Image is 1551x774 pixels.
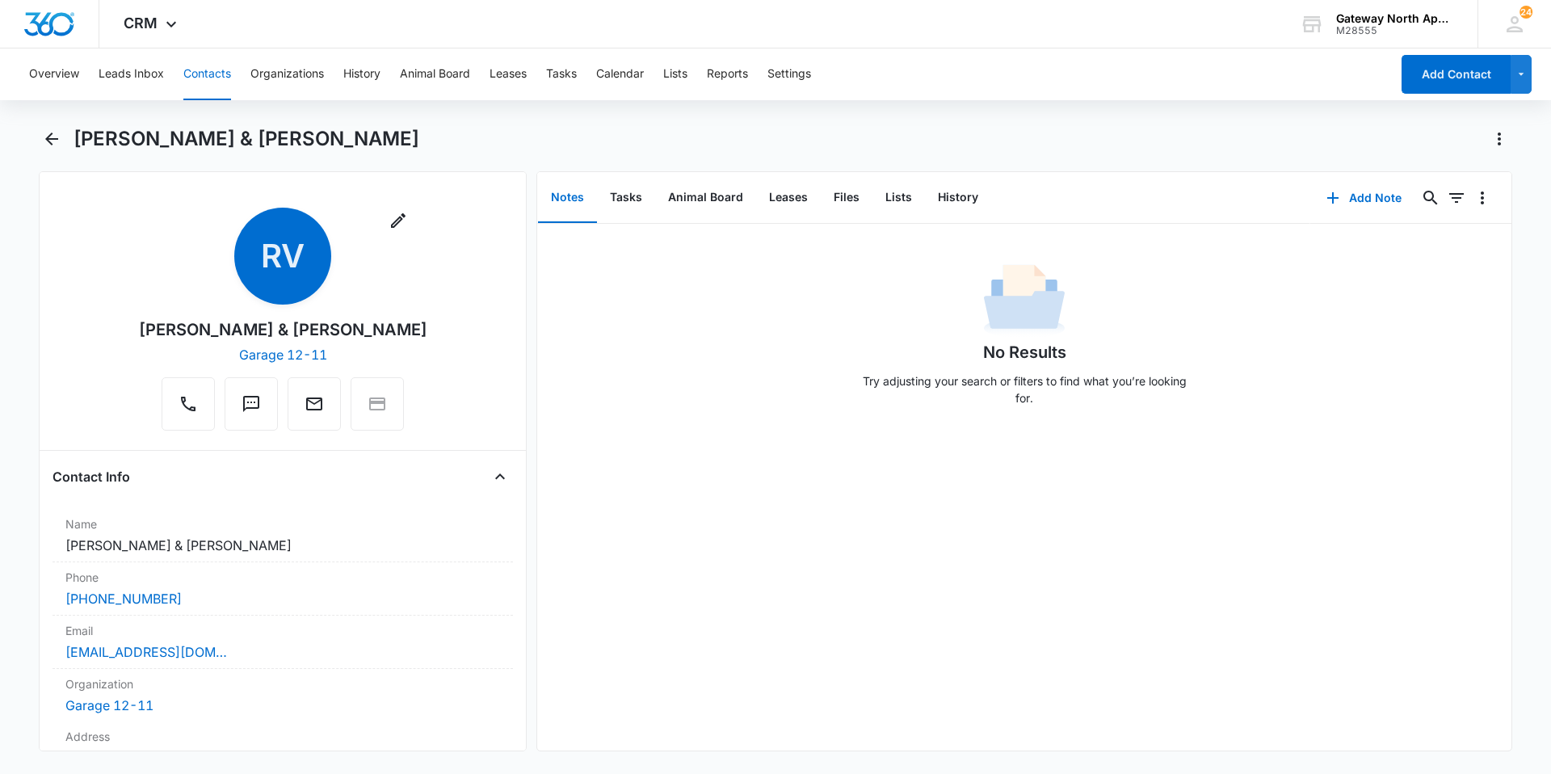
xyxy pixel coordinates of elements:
a: Garage 12-11 [65,697,153,713]
a: Garage 12-11 [239,347,327,363]
a: Call [162,402,215,416]
div: account name [1336,12,1454,25]
button: Settings [767,48,811,100]
button: Animal Board [400,48,470,100]
div: Name[PERSON_NAME] & [PERSON_NAME] [53,509,513,562]
img: No Data [984,259,1065,340]
button: Animal Board [655,173,756,223]
button: Filters [1444,185,1469,211]
button: Add Note [1310,179,1418,217]
button: Contacts [183,48,231,100]
button: Tasks [546,48,577,100]
button: Search... [1418,185,1444,211]
button: Email [288,377,341,431]
label: Email [65,622,500,639]
button: Notes [538,173,597,223]
button: History [343,48,380,100]
button: Call [162,377,215,431]
dd: [PERSON_NAME] & [PERSON_NAME] [65,536,500,555]
div: notifications count [1519,6,1532,19]
h1: [PERSON_NAME] & [PERSON_NAME] [74,127,419,151]
button: Calendar [596,48,644,100]
span: RV [234,208,331,305]
div: OrganizationGarage 12-11 [53,669,513,721]
button: Lists [663,48,687,100]
h4: Contact Info [53,467,130,486]
div: Email[EMAIL_ADDRESS][DOMAIN_NAME] [53,616,513,669]
button: Overflow Menu [1469,185,1495,211]
label: Name [65,515,500,532]
label: Address [65,728,500,745]
button: Back [39,126,64,152]
button: Leases [756,173,821,223]
button: Lists [872,173,925,223]
div: [PERSON_NAME] & [PERSON_NAME] [139,318,427,342]
div: Phone[PHONE_NUMBER] [53,562,513,616]
div: account id [1336,25,1454,36]
button: History [925,173,991,223]
button: Organizations [250,48,324,100]
button: Close [487,464,513,490]
dd: --- [65,748,500,768]
span: 24 [1519,6,1532,19]
a: Text [225,402,278,416]
button: Reports [707,48,748,100]
button: Actions [1486,126,1512,152]
button: Leases [490,48,527,100]
h1: No Results [983,340,1066,364]
button: Overview [29,48,79,100]
span: CRM [124,15,158,32]
label: Organization [65,675,500,692]
a: [PHONE_NUMBER] [65,589,182,608]
a: Email [288,402,341,416]
button: Text [225,377,278,431]
label: Phone [65,569,500,586]
a: [EMAIL_ADDRESS][DOMAIN_NAME] [65,642,227,662]
button: Add Contact [1402,55,1511,94]
button: Files [821,173,872,223]
button: Tasks [597,173,655,223]
p: Try adjusting your search or filters to find what you’re looking for. [855,372,1194,406]
button: Leads Inbox [99,48,164,100]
